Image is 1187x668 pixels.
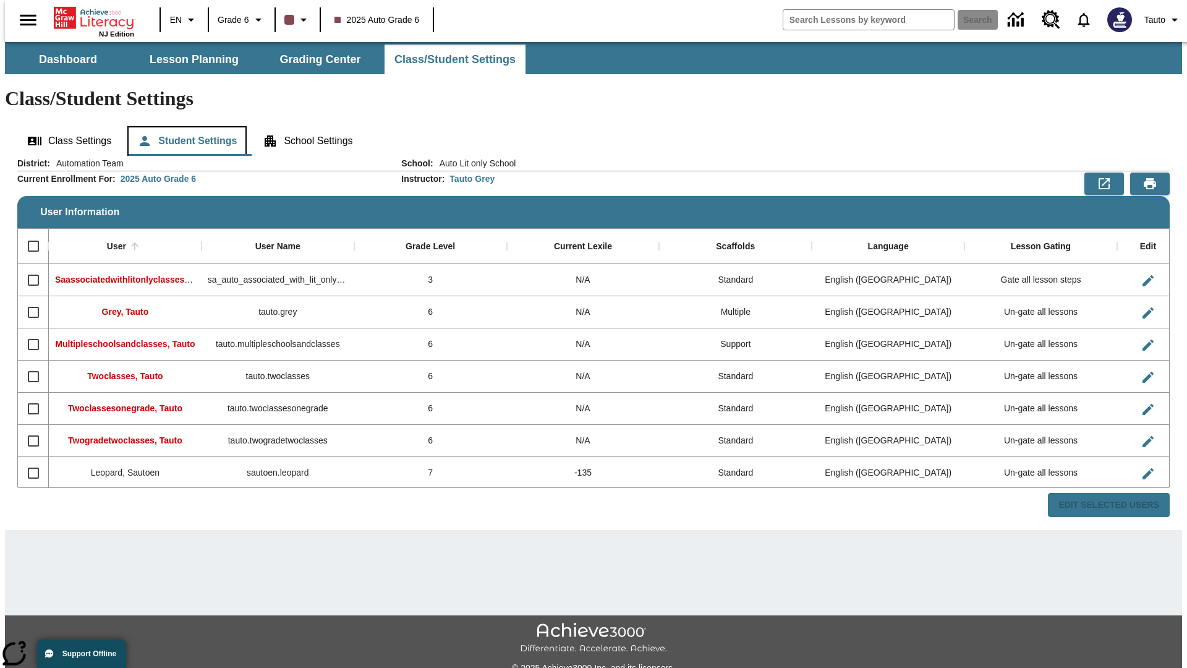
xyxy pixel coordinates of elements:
div: Standard [659,264,812,296]
button: Select a new avatar [1100,4,1139,36]
div: Lesson Gating [1011,241,1071,252]
img: Achieve3000 Differentiate Accelerate Achieve [520,623,667,654]
div: English (US) [812,457,964,489]
div: -135 [507,457,660,489]
div: Gate all lesson steps [964,264,1117,296]
button: Edit User [1136,365,1160,390]
div: Grade Level [406,241,455,252]
div: 6 [354,393,507,425]
div: User Information [17,157,1170,518]
button: Class color is dark brown. Change class color [279,9,316,31]
span: Multipleschoolsandclasses, Tauto [55,339,195,349]
h2: District : [17,158,50,169]
button: Edit User [1136,301,1160,325]
span: Auto Lit only School [433,157,516,169]
div: 6 [354,425,507,457]
button: Profile/Settings [1139,9,1187,31]
div: N/A [507,328,660,361]
div: Current Lexile [554,241,612,252]
div: User Name [255,241,300,252]
span: Twoclasses, Tauto [87,371,163,381]
div: SubNavbar [5,42,1182,74]
div: English (US) [812,296,964,328]
div: Tauto Grey [449,173,495,185]
span: Grading Center [279,53,360,67]
div: Standard [659,361,812,393]
div: Un-gate all lessons [964,425,1117,457]
div: Support [659,328,812,361]
div: tauto.twoclassesonegrade [202,393,354,425]
div: Standard [659,457,812,489]
button: Dashboard [6,45,130,74]
div: Un-gate all lessons [964,361,1117,393]
div: tauto.multipleschoolsandclasses [202,328,354,361]
span: Lesson Planning [150,53,239,67]
div: Home [54,4,134,38]
div: Un-gate all lessons [964,328,1117,361]
button: Edit User [1136,461,1160,486]
button: Open side menu [10,2,46,38]
button: Language: EN, Select a language [164,9,204,31]
div: sa_auto_associated_with_lit_only_classes [202,264,354,296]
a: Data Center [1000,3,1034,37]
input: search field [783,10,954,30]
div: N/A [507,264,660,296]
div: Language [868,241,909,252]
div: Un-gate all lessons [964,457,1117,489]
span: Twogradetwoclasses, Tauto [68,435,182,445]
button: Print Preview [1130,173,1170,195]
div: SubNavbar [5,45,527,74]
div: tauto.twogradetwoclasses [202,425,354,457]
span: Twoclassesonegrade, Tauto [68,403,182,413]
h1: Class/Student Settings [5,87,1182,110]
button: Edit User [1136,333,1160,358]
span: Automation Team [50,157,124,169]
div: English (US) [812,393,964,425]
button: Class/Student Settings [385,45,525,74]
div: Standard [659,393,812,425]
div: English (US) [812,328,964,361]
div: English (US) [812,425,964,457]
div: N/A [507,296,660,328]
div: 6 [354,296,507,328]
button: Class Settings [17,126,121,156]
div: Class/Student Settings [17,126,1170,156]
button: Edit User [1136,429,1160,454]
span: Grade 6 [218,14,249,27]
span: Class/Student Settings [394,53,516,67]
span: EN [170,14,182,27]
div: Scaffolds [716,241,755,252]
div: tauto.grey [202,296,354,328]
div: N/A [507,393,660,425]
div: Edit [1140,241,1156,252]
img: Avatar [1107,7,1132,32]
div: sautoen.leopard [202,457,354,489]
span: Tauto [1144,14,1165,27]
a: Resource Center, Will open in new tab [1034,3,1068,36]
button: School Settings [253,126,362,156]
div: 2025 Auto Grade 6 [121,173,196,185]
span: Leopard, Sautoen [91,468,160,477]
a: Notifications [1068,4,1100,36]
div: 6 [354,328,507,361]
button: Support Offline [37,640,126,668]
div: User [107,241,126,252]
button: Student Settings [127,126,247,156]
span: Support Offline [62,649,116,658]
button: Edit User [1136,397,1160,422]
div: tauto.twoclasses [202,361,354,393]
span: Grey, Tauto [102,307,149,317]
button: Export to CSV [1084,173,1124,195]
div: N/A [507,425,660,457]
button: Grade: Grade 6, Select a grade [213,9,271,31]
span: 2025 Auto Grade 6 [334,14,420,27]
span: User Information [40,207,119,218]
button: Edit User [1136,268,1160,293]
div: 7 [354,457,507,489]
div: N/A [507,361,660,393]
a: Home [54,6,134,30]
h2: Instructor : [401,174,445,184]
div: Un-gate all lessons [964,393,1117,425]
div: Multiple [659,296,812,328]
div: English (US) [812,361,964,393]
